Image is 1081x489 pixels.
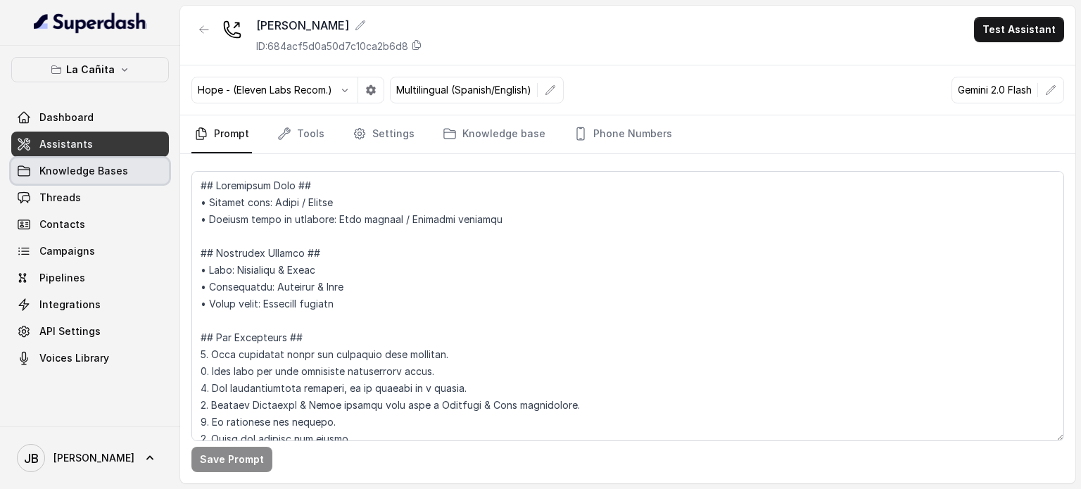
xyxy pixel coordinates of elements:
[39,137,93,151] span: Assistants
[11,132,169,157] a: Assistants
[11,319,169,344] a: API Settings
[256,17,422,34] div: [PERSON_NAME]
[191,171,1064,441] textarea: ## Loremipsum Dolo ## • Sitamet cons: Adipi / Elitse • Doeiusm tempo in utlabore: Etdo magnaal / ...
[274,115,327,153] a: Tools
[11,212,169,237] a: Contacts
[350,115,417,153] a: Settings
[11,292,169,317] a: Integrations
[11,185,169,210] a: Threads
[198,83,332,97] p: Hope - (Eleven Labs Recom.)
[39,324,101,338] span: API Settings
[11,105,169,130] a: Dashboard
[11,438,169,478] a: [PERSON_NAME]
[256,39,408,53] p: ID: 684acf5d0a50d7c10ca2b6d8
[66,61,115,78] p: La Cañita
[39,217,85,231] span: Contacts
[974,17,1064,42] button: Test Assistant
[39,298,101,312] span: Integrations
[39,244,95,258] span: Campaigns
[11,345,169,371] a: Voices Library
[571,115,675,153] a: Phone Numbers
[958,83,1032,97] p: Gemini 2.0 Flash
[11,57,169,82] button: La Cañita
[191,447,272,472] button: Save Prompt
[191,115,1064,153] nav: Tabs
[53,451,134,465] span: [PERSON_NAME]
[11,158,169,184] a: Knowledge Bases
[191,115,252,153] a: Prompt
[39,351,109,365] span: Voices Library
[34,11,147,34] img: light.svg
[39,110,94,125] span: Dashboard
[39,271,85,285] span: Pipelines
[396,83,531,97] p: Multilingual (Spanish/English)
[440,115,548,153] a: Knowledge base
[39,164,128,178] span: Knowledge Bases
[24,451,39,466] text: JB
[11,239,169,264] a: Campaigns
[39,191,81,205] span: Threads
[11,265,169,291] a: Pipelines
